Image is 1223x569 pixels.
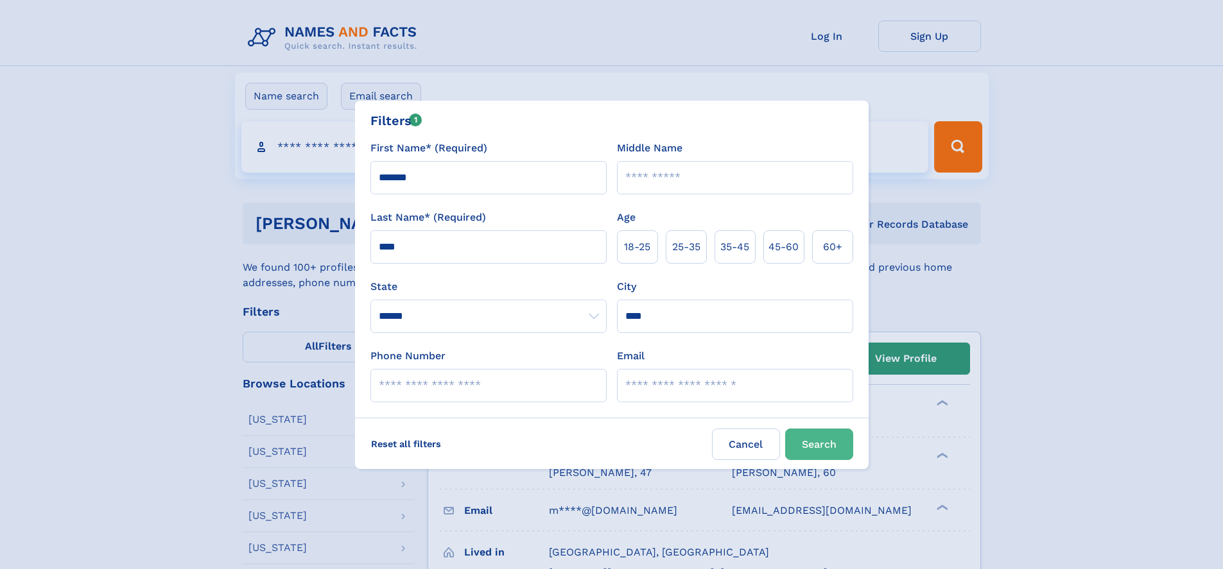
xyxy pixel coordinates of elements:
[370,111,422,130] div: Filters
[370,140,487,156] label: First Name* (Required)
[768,239,799,255] span: 45‑60
[624,239,650,255] span: 18‑25
[370,279,607,294] label: State
[617,348,645,364] label: Email
[370,348,446,364] label: Phone Number
[712,429,780,460] label: Cancel
[617,279,636,294] label: City
[363,429,449,459] label: Reset all filters
[617,210,636,225] label: Age
[720,239,749,255] span: 35‑45
[672,239,700,255] span: 25‑35
[823,239,842,255] span: 60+
[617,140,682,156] label: Middle Name
[785,429,853,460] button: Search
[370,210,486,225] label: Last Name* (Required)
